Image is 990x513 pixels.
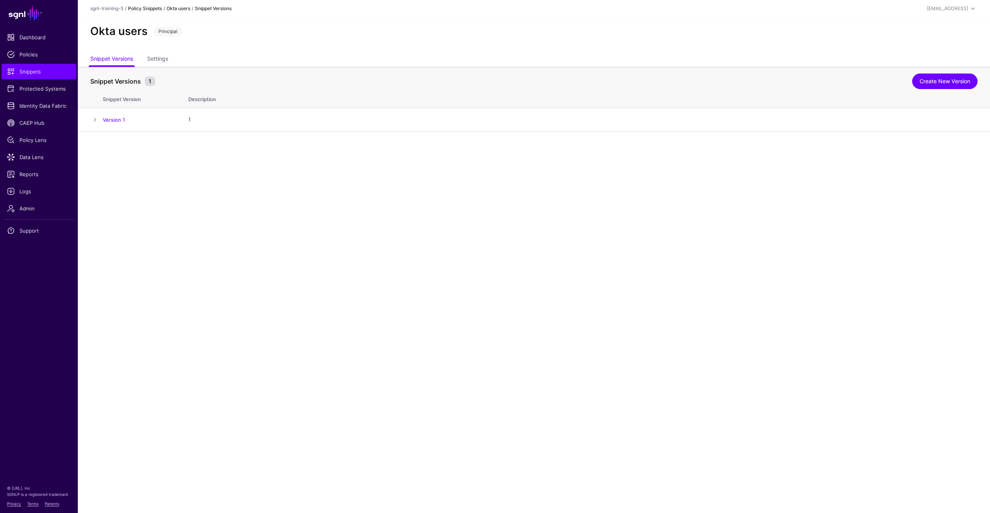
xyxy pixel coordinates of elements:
[2,201,76,216] a: Admin
[2,81,76,96] a: Protected Systems
[7,205,71,212] span: Admin
[90,52,133,67] a: Snippet Versions
[45,501,59,506] a: Patents
[2,64,76,79] a: Snippets
[2,166,76,182] a: Reports
[2,115,76,131] a: CAEP Hub
[7,485,71,491] p: © [URL], Inc
[2,149,76,165] a: Data Lens
[147,52,168,67] a: Settings
[7,227,71,235] span: Support
[162,5,167,12] div: /
[2,98,76,114] a: Identity Data Fabric
[7,187,71,195] span: Logs
[7,68,71,75] span: Snippets
[7,501,21,506] a: Privacy
[7,33,71,41] span: Dashboard
[2,132,76,148] a: Policy Lens
[2,184,76,199] a: Logs
[90,25,147,38] h2: Okta users
[2,47,76,62] a: Policies
[195,5,232,11] strong: Snippet Versions
[7,51,71,58] span: Policies
[7,85,71,93] span: Protected Systems
[5,5,73,22] a: SGNL
[7,491,71,497] p: SGNL® is a registered trademark
[2,30,76,45] a: Dashboard
[181,88,990,108] th: Description
[7,102,71,110] span: Identity Data Fabric
[190,5,195,12] div: /
[167,5,190,11] strong: Okta users
[145,77,155,86] small: 1
[188,116,978,124] div: 1
[90,5,123,11] a: sgnl-training-5
[123,5,128,12] div: /
[7,119,71,127] span: CAEP Hub
[7,170,71,178] span: Reports
[7,153,71,161] span: Data Lens
[27,501,39,506] a: Terms
[927,5,968,12] div: [EMAIL_ADDRESS]
[88,77,143,86] span: Snippet Versions
[912,74,978,89] a: Create New Version
[154,26,182,37] span: Principal
[128,5,162,11] a: Policy Snippets
[103,117,125,123] a: Version 1
[103,88,181,108] th: Snippet Version
[7,136,71,144] span: Policy Lens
